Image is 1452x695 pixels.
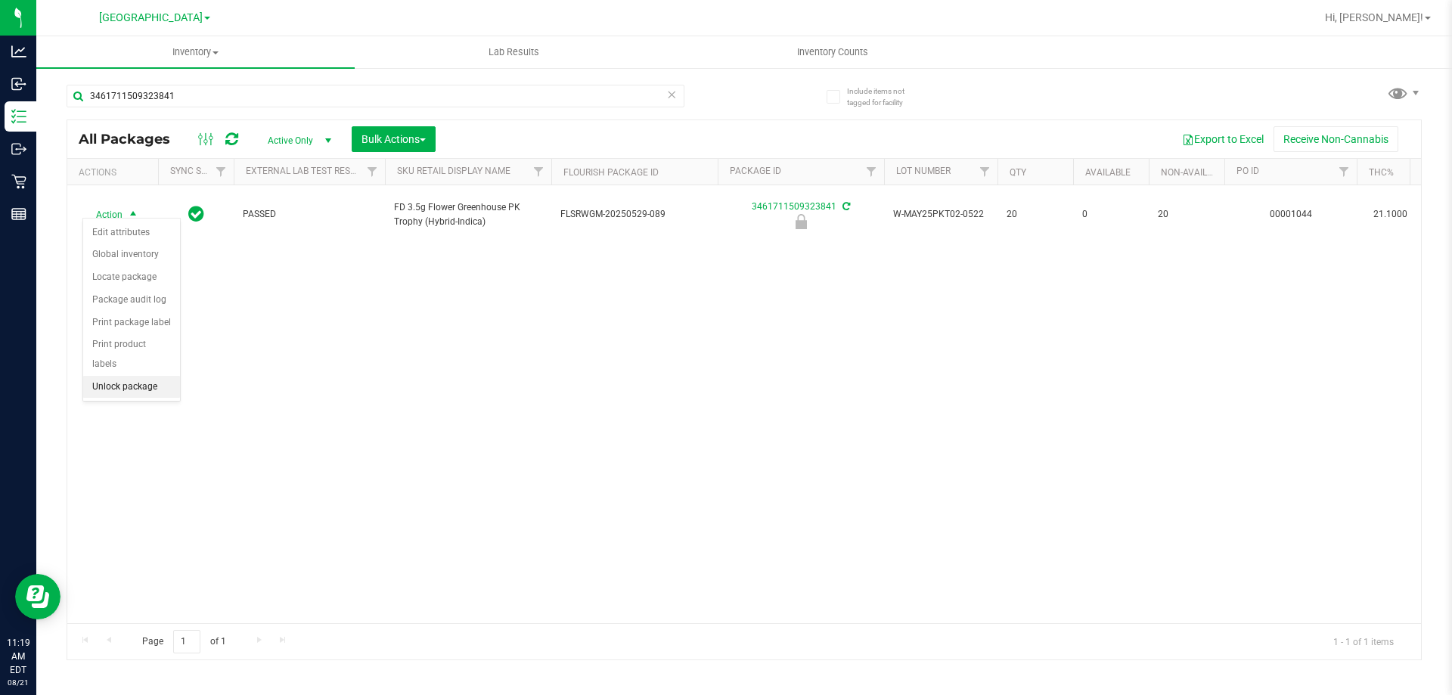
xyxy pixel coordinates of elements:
[124,204,143,225] span: select
[11,76,26,92] inline-svg: Inbound
[896,166,951,176] a: Lot Number
[560,207,709,222] span: FLSRWGM-20250529-089
[11,44,26,59] inline-svg: Analytics
[11,141,26,157] inline-svg: Outbound
[83,312,180,334] li: Print package label
[209,159,234,185] a: Filter
[246,166,365,176] a: External Lab Test Result
[1082,207,1140,222] span: 0
[83,244,180,266] li: Global inventory
[352,126,436,152] button: Bulk Actions
[859,159,884,185] a: Filter
[1369,167,1394,178] a: THC%
[11,174,26,189] inline-svg: Retail
[715,214,886,229] div: Newly Received
[394,200,542,229] span: FD 3.5g Flower Greenhouse PK Trophy (Hybrid-Indica)
[243,207,376,222] span: PASSED
[83,289,180,312] li: Package audit log
[1270,209,1312,219] a: 00001044
[188,203,204,225] span: In Sync
[82,204,123,225] span: Action
[1236,166,1259,176] a: PO ID
[752,201,836,212] a: 3461711509323841
[840,201,850,212] span: Sync from Compliance System
[67,85,684,107] input: Search Package ID, Item Name, SKU, Lot or Part Number...
[1274,126,1398,152] button: Receive Non-Cannabis
[1321,630,1406,653] span: 1 - 1 of 1 items
[666,85,677,104] span: Clear
[1158,207,1215,222] span: 20
[777,45,889,59] span: Inventory Counts
[355,36,673,68] a: Lab Results
[1172,126,1274,152] button: Export to Excel
[7,636,29,677] p: 11:19 AM EDT
[847,85,923,108] span: Include items not tagged for facility
[83,222,180,244] li: Edit attributes
[730,166,781,176] a: Package ID
[397,166,510,176] a: Sku Retail Display Name
[526,159,551,185] a: Filter
[83,266,180,289] li: Locate package
[170,166,228,176] a: Sync Status
[468,45,560,59] span: Lab Results
[36,36,355,68] a: Inventory
[360,159,385,185] a: Filter
[129,630,238,653] span: Page of 1
[79,131,185,147] span: All Packages
[973,159,997,185] a: Filter
[11,109,26,124] inline-svg: Inventory
[83,376,180,399] li: Unlock package
[1332,159,1357,185] a: Filter
[173,630,200,653] input: 1
[1161,167,1228,178] a: Non-Available
[7,677,29,688] p: 08/21
[563,167,659,178] a: Flourish Package ID
[1007,207,1064,222] span: 20
[1366,203,1415,225] span: 21.1000
[893,207,988,222] span: W-MAY25PKT02-0522
[11,206,26,222] inline-svg: Reports
[15,574,60,619] iframe: Resource center
[361,133,426,145] span: Bulk Actions
[1085,167,1131,178] a: Available
[1010,167,1026,178] a: Qty
[83,334,180,375] li: Print product labels
[1325,11,1423,23] span: Hi, [PERSON_NAME]!
[79,167,152,178] div: Actions
[36,45,355,59] span: Inventory
[673,36,991,68] a: Inventory Counts
[99,11,203,24] span: [GEOGRAPHIC_DATA]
